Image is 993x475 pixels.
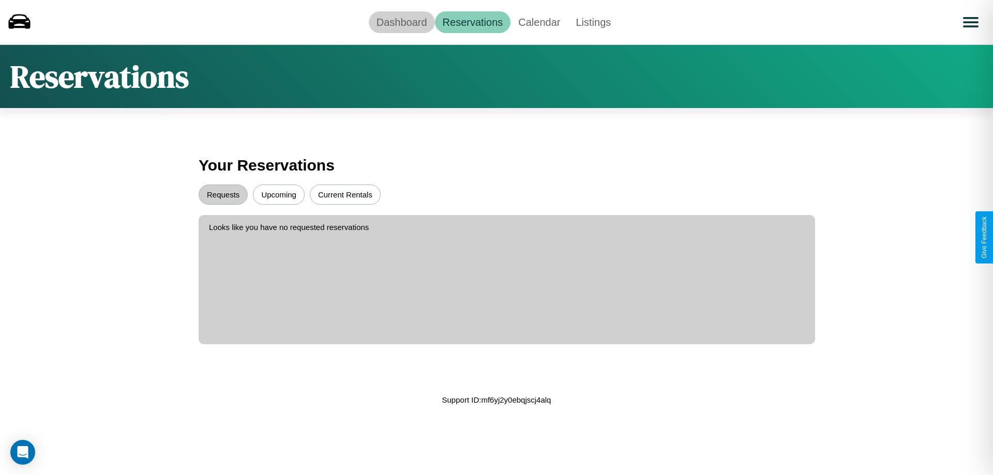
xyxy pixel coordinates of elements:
[199,151,794,179] h3: Your Reservations
[10,440,35,465] div: Open Intercom Messenger
[956,8,985,37] button: Open menu
[435,11,511,33] a: Reservations
[209,220,805,234] p: Looks like you have no requested reservations
[10,55,189,98] h1: Reservations
[568,11,619,33] a: Listings
[510,11,568,33] a: Calendar
[442,393,551,407] p: Support ID: mf6yj2y0ebqjscj4alq
[199,185,248,205] button: Requests
[310,185,381,205] button: Current Rentals
[369,11,435,33] a: Dashboard
[981,217,988,258] div: Give Feedback
[253,185,305,205] button: Upcoming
